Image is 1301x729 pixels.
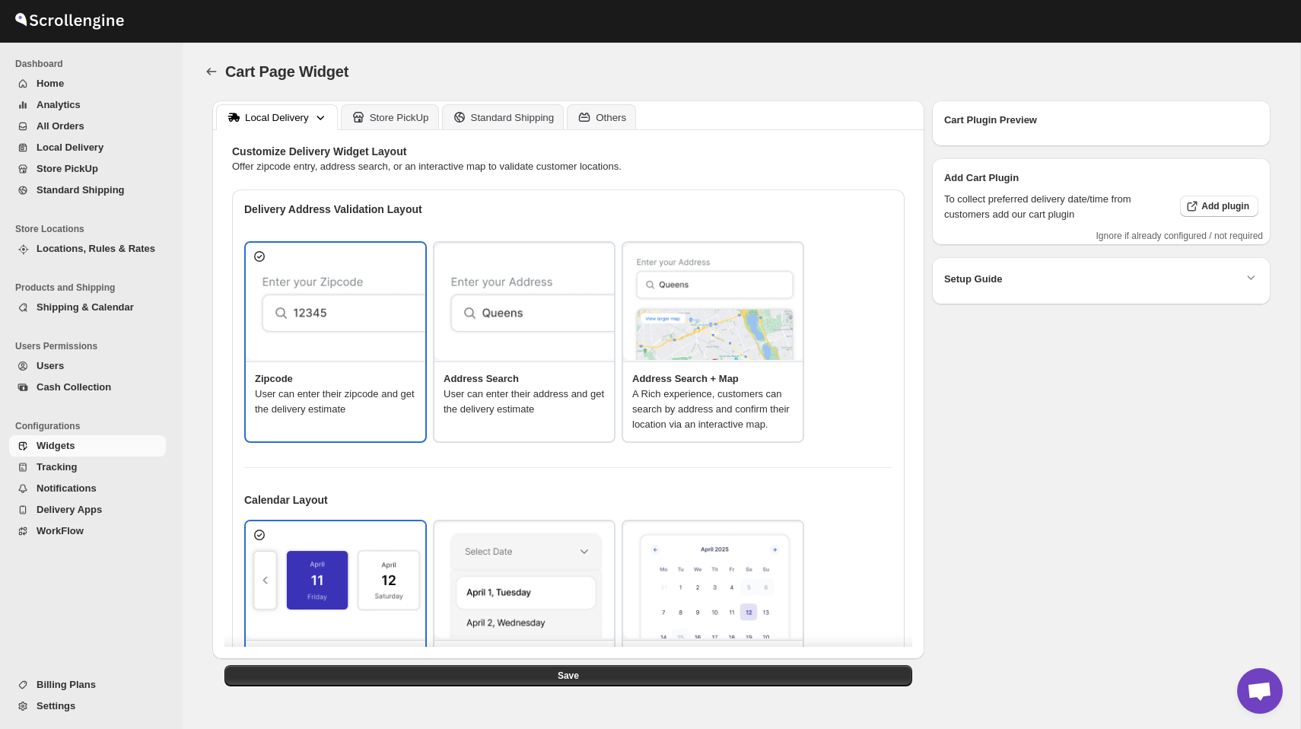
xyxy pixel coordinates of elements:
[245,112,309,123] div: Local Delivery
[15,420,172,432] span: Configurations
[632,387,794,432] p: A Rich experience, customers can search by address and confirm their location via an interactive ...
[37,360,64,371] span: Users
[9,297,166,318] button: Shipping & Calendar
[37,482,97,494] span: Notifications
[567,104,636,129] button: Others
[9,674,166,696] button: Billing Plans
[15,58,172,70] span: Dashboard
[9,478,166,499] button: Notifications
[444,387,605,417] p: User can enter their address and get the delivery estimate
[232,144,905,159] h4: Customize Delivery Widget Layout
[37,142,103,153] span: Local Delivery
[37,440,75,451] span: Widgets
[15,223,172,235] span: Store Locations
[9,355,166,377] button: Users
[255,371,416,387] h3: Zipcode
[37,301,134,313] span: Shipping & Calendar
[9,696,166,717] button: Settings
[434,523,617,639] img: Dropdown
[1237,668,1283,714] div: Open chat
[37,78,64,89] span: Home
[246,244,428,361] img: Zipcode
[596,112,626,123] div: Others
[201,61,222,82] button: TRACK_CONFIGURATION.BACK
[944,172,1019,183] b: Add Cart Plugin
[434,244,617,361] img: Address Search
[37,504,102,515] span: Delivery Apps
[9,457,166,478] button: Tracking
[37,679,96,690] span: Billing Plans
[37,700,75,711] span: Settings
[558,670,579,682] span: Save
[244,494,328,506] b: Calendar Layout
[370,112,429,123] div: Store PickUp
[37,163,98,174] span: Store PickUp
[225,63,348,80] span: Cart Page Widget
[232,159,905,174] p: Offer zipcode entry, address search, or an interactive map to validate customer locations.
[15,340,172,352] span: Users Permissions
[244,203,422,215] b: Delivery Address Validation Layout
[940,230,1263,242] p: Ignore if already configured / not required
[37,525,84,536] span: WorkFlow
[37,243,155,254] span: Locations, Rules & Rates
[1180,196,1258,217] button: Add plugin
[9,377,166,398] button: Cash Collection
[9,116,166,137] button: All Orders
[9,94,166,116] button: Analytics
[9,73,166,94] button: Home
[224,665,912,686] button: Save
[37,184,125,196] span: Standard Shipping
[37,120,84,132] span: All Orders
[944,272,1003,287] b: Setup Guide
[1201,200,1249,212] span: Add plugin
[15,282,172,294] span: Products and Shipping
[623,523,806,639] img: Legacy
[37,381,111,393] span: Cash Collection
[944,192,1144,222] p: To collect preferred delivery date/time from customers add our cart plugin
[471,112,555,123] div: Standard Shipping
[9,238,166,259] button: Locations, Rules & Rates
[632,371,794,387] h3: Address Search + Map
[37,461,77,473] span: Tracking
[944,113,1258,128] h2: Cart Plugin Preview
[442,104,565,129] button: Standard Shipping
[623,244,806,361] img: Address Search + Map
[9,435,166,457] button: Widgets
[341,104,439,129] button: Store PickUp
[216,104,338,130] button: Local Delivery
[9,520,166,542] button: WorkFlow
[37,99,81,110] span: Analytics
[9,499,166,520] button: Delivery Apps
[255,387,416,417] p: User can enter their zipcode and get the delivery estimate
[246,523,428,639] img: Default
[444,371,605,387] h3: Address Search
